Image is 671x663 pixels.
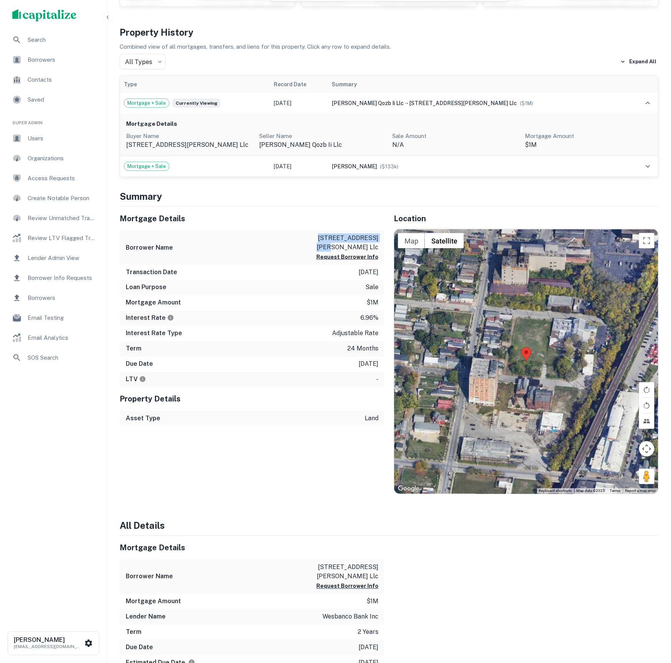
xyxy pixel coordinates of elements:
[120,542,385,554] h5: Mortgage Details
[6,189,101,207] div: Create Notable Person
[380,164,398,169] span: ($ 133k )
[359,360,378,369] p: [DATE]
[6,110,101,129] li: Super Admin
[641,97,655,110] button: expand row
[6,31,101,49] a: Search
[126,329,182,338] h6: Interest Rate Type
[376,375,378,384] p: -
[259,140,386,150] p: [PERSON_NAME] qozb ii llc
[6,229,101,247] a: Review LTV Flagged Transactions
[139,376,146,383] svg: LTVs displayed on the website are for informational purposes only and may be reported incorrectly...
[610,489,621,493] a: Terms (opens in new tab)
[577,489,605,493] span: Map data ©2025
[6,90,101,109] a: Saved
[316,252,378,262] button: Request Borrower Info
[332,329,378,338] p: adjustable rate
[358,628,378,637] p: 2 years
[539,489,572,494] button: Keyboard shortcuts
[6,349,101,367] div: SOS Search
[316,582,378,591] button: Request Borrower Info
[639,414,655,429] button: Tilt map
[6,149,101,168] a: Organizations
[28,154,96,163] span: Organizations
[28,95,96,104] span: Saved
[322,612,378,622] p: wesbanco bank inc
[639,233,655,248] button: Toggle fullscreen view
[124,163,169,170] span: Mortgage + Sale
[639,398,655,413] button: Rotate map counterclockwise
[120,189,659,203] h4: Summary
[120,42,659,51] p: Combined view of all mortgages, transfers, and liens for this property. Click any row to expand d...
[28,214,96,223] span: Review Unmatched Transactions
[167,314,174,321] svg: The interest rates displayed on the website are for informational purposes only and may be report...
[633,602,671,638] iframe: Chat Widget
[359,268,378,277] p: [DATE]
[394,213,659,224] h5: Location
[525,140,652,150] p: $1M
[392,140,519,150] p: N/A
[126,283,166,292] h6: Loan Purpose
[28,194,96,203] span: Create Notable Person
[639,441,655,457] button: Map camera controls
[126,572,173,581] h6: Borrower Name
[28,55,96,64] span: Borrowers
[126,344,141,354] h6: Term
[126,612,166,622] h6: Lender Name
[270,156,328,177] td: [DATE]
[8,632,99,655] button: [PERSON_NAME][EMAIL_ADDRESS][DOMAIN_NAME]
[120,76,270,93] th: Type
[367,298,378,308] p: $1m
[398,233,425,248] button: Show street map
[6,169,101,188] a: Access Requests
[6,51,101,69] a: Borrowers
[126,414,160,423] h6: Asset Type
[396,484,421,494] img: Google
[12,9,77,21] img: capitalize-logo.png
[259,132,386,141] p: Seller Name
[120,519,659,533] h4: All Details
[6,309,101,327] div: Email Testing
[126,140,253,150] p: [STREET_ADDRESS][PERSON_NAME] llc
[396,484,421,494] a: Open this area in Google Maps (opens a new window)
[6,249,101,267] a: Lender Admin View
[126,314,174,323] h6: Interest Rate
[367,597,378,606] p: $1m
[641,160,655,173] button: expand row
[14,637,83,643] h6: [PERSON_NAME]
[332,163,377,169] span: [PERSON_NAME]
[28,333,96,342] span: Email Analytics
[625,489,656,493] a: Report a map error
[332,100,404,106] span: [PERSON_NAME] qozb ii llc
[28,35,96,44] span: Search
[639,382,655,398] button: Rotate map clockwise
[28,353,96,362] span: SOS Search
[120,25,659,39] h4: Property History
[14,643,83,650] p: [EMAIL_ADDRESS][DOMAIN_NAME]
[124,99,169,107] span: Mortgage + Sale
[365,414,378,423] p: land
[270,76,328,93] th: Record Date
[120,213,385,224] h5: Mortgage Details
[409,100,517,106] span: [STREET_ADDRESS][PERSON_NAME] llc
[618,56,659,67] button: Expand All
[28,234,96,243] span: Review LTV Flagged Transactions
[6,289,101,307] div: Borrowers
[6,71,101,89] a: Contacts
[126,628,141,637] h6: Term
[28,293,96,303] span: Borrowers
[6,329,101,347] a: Email Analytics
[6,269,101,287] div: Borrower Info Requests
[28,134,96,143] span: Users
[28,174,96,183] span: Access Requests
[328,76,628,93] th: Summary
[6,209,101,227] a: Review Unmatched Transactions
[126,360,153,369] h6: Due Date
